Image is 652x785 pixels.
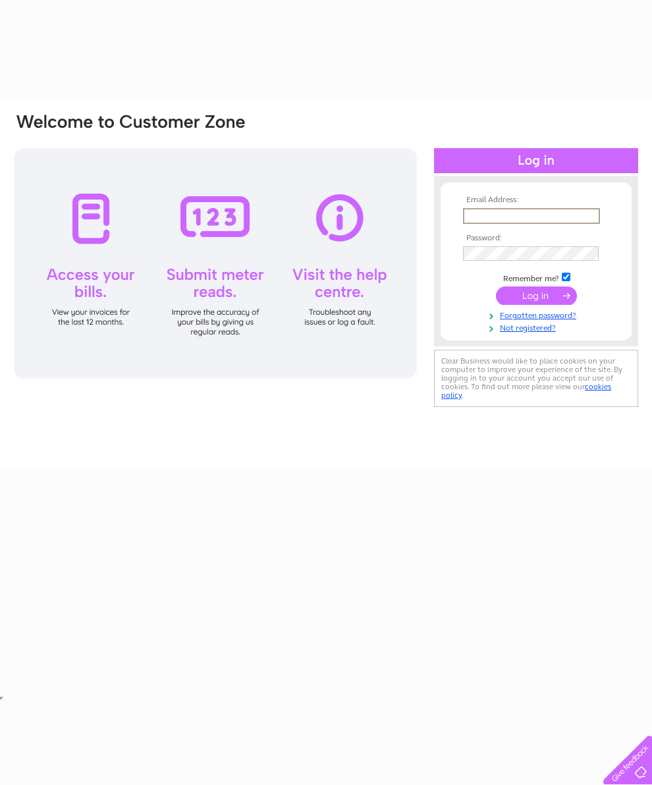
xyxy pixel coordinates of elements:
th: Email Address: [460,196,612,205]
input: Submit [496,286,577,305]
div: Clear Business would like to place cookies on your computer to improve your experience of the sit... [434,350,638,407]
a: cookies policy [441,382,611,400]
td: Remember me? [460,271,612,284]
a: Not registered? [463,321,612,333]
a: Forgotten password? [463,308,612,321]
th: Password: [460,234,612,243]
